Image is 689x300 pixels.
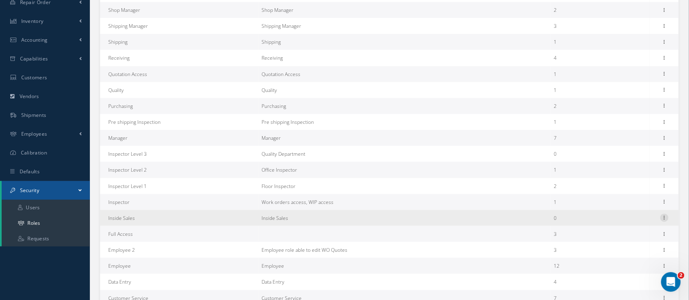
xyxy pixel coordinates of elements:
td: Quotation Access [100,66,258,82]
td: Quality [100,82,258,98]
span: Capabilities [20,55,48,62]
span: Accounting [21,36,48,43]
a: Roles [2,215,90,231]
td: Inspector Level 1 [100,178,258,194]
td: Pre shipping Inspection [258,114,550,130]
td: Shipping Manager [258,18,550,34]
td: Office Inspector [258,162,550,178]
td: Receiving [258,50,550,66]
iframe: Intercom live chat [661,272,681,292]
span: Calibration [21,149,47,156]
span: Employees [21,130,47,137]
td: 2 [551,178,650,194]
td: 3 [551,242,650,258]
td: 3 [551,18,650,34]
span: Security [20,187,39,194]
td: Data Entry [258,274,550,290]
td: 0 [551,210,650,226]
td: Employee role able to edit WO Quotes [258,242,550,258]
td: 7 [551,130,650,146]
td: 1 [551,82,650,98]
td: Inside Sales [100,210,258,226]
td: Manager [100,130,258,146]
td: Quality Department [258,146,550,162]
td: Floor Inspector [258,178,550,194]
td: Inside Sales [258,210,550,226]
td: Purchasing [258,98,550,114]
td: Employee [100,258,258,274]
span: Shipments [21,112,47,119]
td: Employee 2 [100,242,258,258]
td: Work orders access, WIP access [258,194,550,210]
td: 3 [551,226,650,242]
td: Shipping [100,34,258,50]
td: Purchasing [100,98,258,114]
td: 1 [551,34,650,50]
td: Inspector Level 3 [100,146,258,162]
span: Defaults [20,168,40,175]
a: Users [2,200,90,215]
td: 2 [551,98,650,114]
td: 1 [551,194,650,210]
a: Security [2,181,90,200]
span: Inventory [21,18,44,25]
td: Receiving [100,50,258,66]
span: Customers [21,74,47,81]
td: 1 [551,114,650,130]
td: Inspector Level 2 [100,162,258,178]
td: Shop Manager [258,2,550,18]
td: 0 [551,146,650,162]
span: Vendors [20,93,39,100]
td: 1 [551,162,650,178]
td: Shipping [258,34,550,50]
td: Shop Manager [100,2,258,18]
td: Shipping Manager [100,18,258,34]
td: 1 [551,66,650,82]
td: 2 [551,2,650,18]
span: 2 [678,272,685,279]
td: Inspector [100,194,258,210]
a: Requests [2,231,90,246]
td: Data Entry [100,274,258,290]
td: Employee [258,258,550,274]
td: 4 [551,274,650,290]
td: Manager [258,130,550,146]
td: Full Access [100,226,258,242]
td: 12 [551,258,650,274]
td: Quotation Access [258,66,550,82]
td: Quality [258,82,550,98]
td: 4 [551,50,650,66]
td: Pre shipping Inspection [100,114,258,130]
